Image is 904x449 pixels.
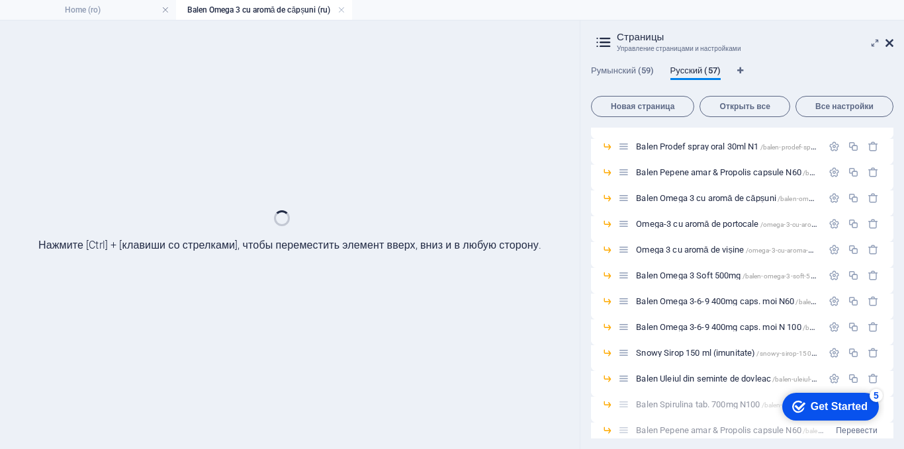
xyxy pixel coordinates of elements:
[98,3,111,16] div: 5
[632,374,822,383] div: Balen Uleiul din seminte de dovleac/balen-uleiul-din-seminte-de-dovleac
[772,376,881,383] span: /balen-uleiul-din-seminte-de-dovleac
[829,244,840,255] div: Настройки
[829,167,840,178] div: Настройки
[848,218,859,229] div: Копировать
[636,193,891,203] span: Нажмите, чтобы открыть страницу
[848,192,859,204] div: Копировать
[636,374,881,384] span: Нажмите, чтобы открыть страницу
[848,167,859,178] div: Копировать
[632,168,822,177] div: Balen Pepene amar & Propolis capsule N60/balen-pepene-amar-propolis-capsule-n60
[868,218,879,229] div: Удалить
[836,425,878,436] span: Перевести
[829,321,840,333] div: Настройки
[746,247,873,254] span: /omega-3-cu-aroma-de-[MEDICAL_DATA]
[831,420,883,441] button: Перевести
[848,270,859,281] div: Копировать
[591,65,893,91] div: Языковые вкладки
[868,373,879,384] div: Удалить
[848,244,859,255] div: Копировать
[11,7,107,34] div: Get Started 5 items remaining, 0% complete
[829,373,840,384] div: Настройки
[868,321,879,333] div: Удалить
[636,270,829,280] span: Нажмите, чтобы открыть страницу
[829,296,840,307] div: Настройки
[39,15,96,26] div: Get Started
[829,270,840,281] div: Настройки
[632,194,822,202] div: Balen Omega 3 cu aromă de căpșuni/balen-omega-3-cu-aroma-de-capsuni
[591,96,694,117] button: Новая страница
[617,31,893,43] h2: Страницы
[848,296,859,307] div: Копировать
[756,350,850,357] span: /snowy-sirop-150-ml-imunitate
[636,348,850,358] span: Нажмите, чтобы открыть страницу
[848,373,859,384] div: Копировать
[632,220,822,228] div: Omega-3 cu aromă de portocale/omega-3-cu-aroma-de-[GEOGRAPHIC_DATA]
[700,96,790,117] button: Открыть все
[636,245,872,255] span: Нажмите, чтобы открыть страницу
[829,347,840,358] div: Настройки
[632,297,822,306] div: Balen Omega 3-6-9 400mg caps. moi N60/balen-omega-3-6-9-400mg-caps-moi-n60
[868,270,879,281] div: Удалить
[829,218,840,229] div: Настройки
[632,245,822,254] div: Omega 3 cu aromă de vișine/omega-3-cu-aroma-de-[MEDICAL_DATA]
[632,348,822,357] div: Snowy Sirop 150 ml (imunitate)/snowy-sirop-150-ml-imunitate
[632,323,822,331] div: Balen Omega 3-6-9 400mg caps. moi N 100/balen-omega-3-6-9-400mg-caps-moi-n-100
[795,96,893,117] button: Все настройки
[868,296,879,307] div: Удалить
[705,102,784,110] span: Открыть все
[597,102,688,110] span: Новая страница
[760,221,900,228] span: /omega-3-cu-aroma-de-[GEOGRAPHIC_DATA]
[176,3,352,17] h4: Balen Omega 3 cu aromă de căpșuni (ru)
[632,142,822,151] div: Balen Prodef spray oral 30ml N1/balen-prodef-spray-oral-30ml-n1
[868,347,879,358] div: Удалить
[591,63,655,81] span: Румынский (59)
[670,63,721,81] span: Русский (57)
[829,141,840,152] div: Настройки
[617,43,867,55] h3: Управление страницами и настройками
[868,244,879,255] div: Удалить
[760,143,860,151] span: /balen-prodef-spray-oral-30ml-n1
[801,102,887,110] span: Все настройки
[848,347,859,358] div: Копировать
[868,141,879,152] div: Удалить
[868,192,879,204] div: Удалить
[848,141,859,152] div: Копировать
[743,272,829,280] span: /balen-omega-3-soft-500mg
[632,271,822,280] div: Balen Omega 3 Soft 500mg/balen-omega-3-soft-500mg
[829,192,840,204] div: Настройки
[778,195,892,202] span: /balen-omega-3-cu-aroma-de-capsuni
[636,142,860,151] span: Нажмите, чтобы открыть страницу
[848,321,859,333] div: Копировать
[868,167,879,178] div: Удалить
[636,219,900,229] span: Нажмите, чтобы открыть страницу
